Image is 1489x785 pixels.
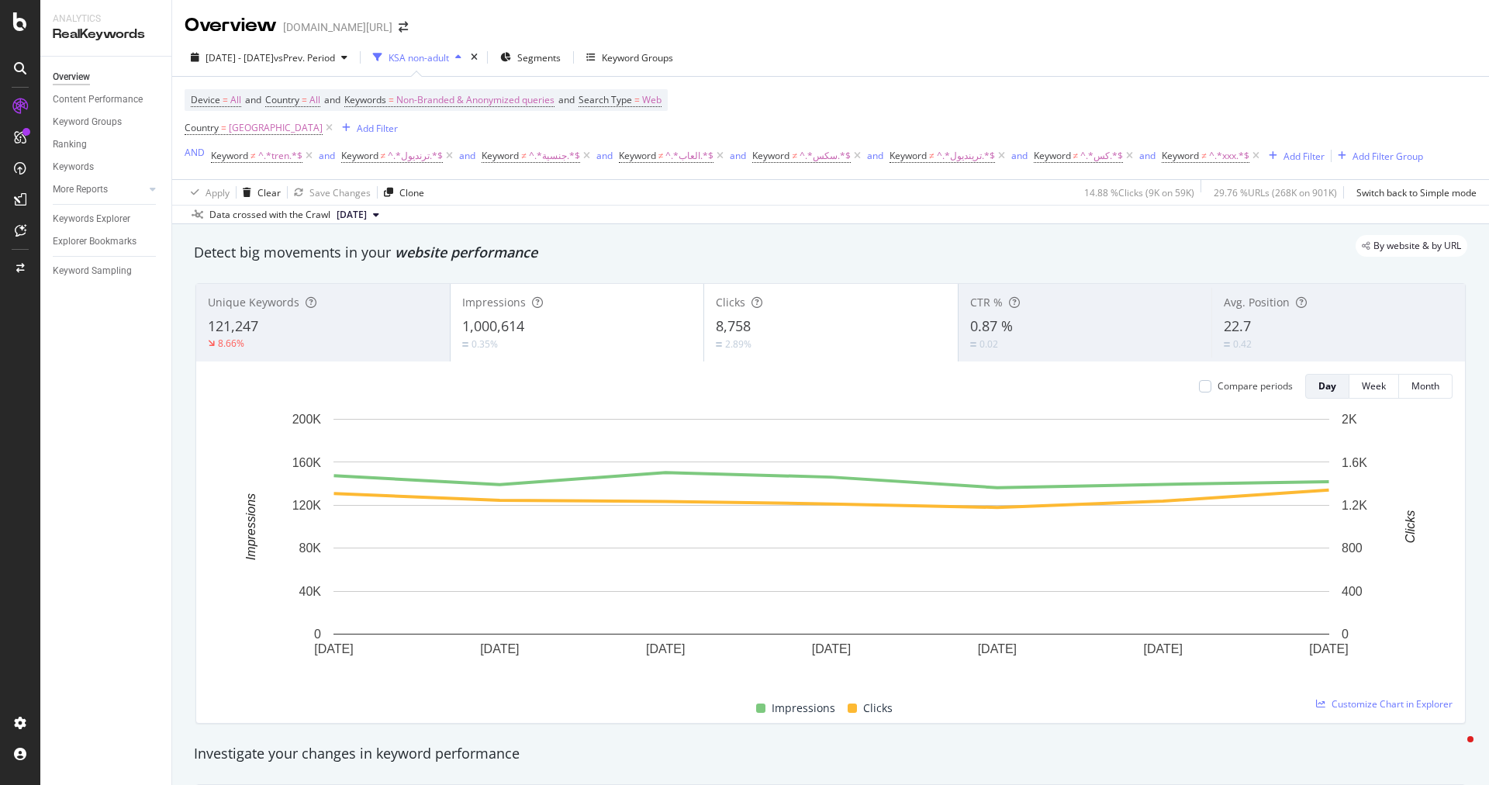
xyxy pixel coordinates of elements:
[302,93,307,106] span: =
[209,208,330,222] div: Data crossed with the Crawl
[53,263,132,279] div: Keyword Sampling
[337,208,367,222] span: 2025 Aug. 22nd
[867,148,883,163] button: and
[634,93,640,106] span: =
[221,121,226,134] span: =
[283,19,392,35] div: [DOMAIN_NAME][URL]
[459,149,475,162] div: and
[250,149,256,162] span: ≠
[1399,374,1453,399] button: Month
[970,316,1013,335] span: 0.87 %
[1034,149,1071,162] span: Keyword
[319,148,335,163] button: and
[185,180,230,205] button: Apply
[468,50,481,65] div: times
[1139,149,1156,162] div: and
[185,45,354,70] button: [DATE] - [DATE]vsPrev. Period
[218,337,244,350] div: 8.66%
[529,145,580,167] span: ^.*جنسية.*$
[53,159,94,175] div: Keywords
[1263,147,1325,165] button: Add Filter
[53,69,161,85] a: Overview
[596,148,613,163] button: and
[230,89,241,111] span: All
[1349,374,1399,399] button: Week
[206,51,274,64] span: [DATE] - [DATE]
[716,342,722,347] img: Equal
[53,211,130,227] div: Keywords Explorer
[1373,241,1461,251] span: By website & by URL
[265,93,299,106] span: Country
[482,149,519,162] span: Keyword
[292,499,322,512] text: 120K
[602,51,673,64] div: Keyword Groups
[53,114,122,130] div: Keyword Groups
[389,93,394,106] span: =
[646,642,685,655] text: [DATE]
[462,342,468,347] img: Equal
[792,149,797,162] span: ≠
[208,295,299,310] span: Unique Keywords
[53,263,161,279] a: Keyword Sampling
[1356,186,1477,199] div: Switch back to Simple mode
[730,149,746,162] div: and
[579,93,632,106] span: Search Type
[1201,149,1207,162] span: ≠
[309,186,371,199] div: Save Changes
[1342,413,1357,426] text: 2K
[772,699,835,718] span: Impressions
[1342,585,1363,598] text: 400
[53,159,161,175] a: Keywords
[330,206,385,224] button: [DATE]
[341,149,378,162] span: Keyword
[459,148,475,163] button: and
[299,541,322,555] text: 80K
[1318,379,1336,392] div: Day
[209,411,1453,681] svg: A chart.
[314,642,353,655] text: [DATE]
[1283,150,1325,163] div: Add Filter
[863,699,893,718] span: Clicks
[752,149,789,162] span: Keyword
[1073,149,1079,162] span: ≠
[1316,697,1453,711] a: Customize Chart in Explorer
[53,12,159,26] div: Analytics
[1162,149,1199,162] span: Keyword
[642,89,662,111] span: Web
[223,93,228,106] span: =
[245,93,261,106] span: and
[1309,642,1348,655] text: [DATE]
[1342,541,1363,555] text: 800
[389,51,449,64] div: KSA non-adult
[53,182,108,198] div: More Reports
[194,744,1467,764] div: Investigate your changes in keyword performance
[580,45,679,70] button: Keyword Groups
[274,51,335,64] span: vs Prev. Period
[299,585,322,598] text: 40K
[1011,148,1028,163] button: and
[978,642,1017,655] text: [DATE]
[257,186,281,199] div: Clear
[1436,732,1473,769] iframe: Intercom live chat
[53,92,143,108] div: Content Performance
[596,149,613,162] div: and
[619,149,656,162] span: Keyword
[53,233,136,250] div: Explorer Bookmarks
[53,26,159,43] div: RealKeywords
[292,455,322,469] text: 160K
[1139,148,1156,163] button: and
[367,45,468,70] button: KSA non-adult
[399,186,424,199] div: Clone
[1362,379,1386,392] div: Week
[396,89,554,111] span: Non-Branded & Anonymized queries
[1411,379,1439,392] div: Month
[53,233,161,250] a: Explorer Bookmarks
[344,93,386,106] span: Keywords
[357,122,398,135] div: Add Filter
[336,119,398,137] button: Add Filter
[1305,374,1349,399] button: Day
[53,69,90,85] div: Overview
[185,12,277,39] div: Overview
[1143,642,1182,655] text: [DATE]
[1233,337,1252,351] div: 0.42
